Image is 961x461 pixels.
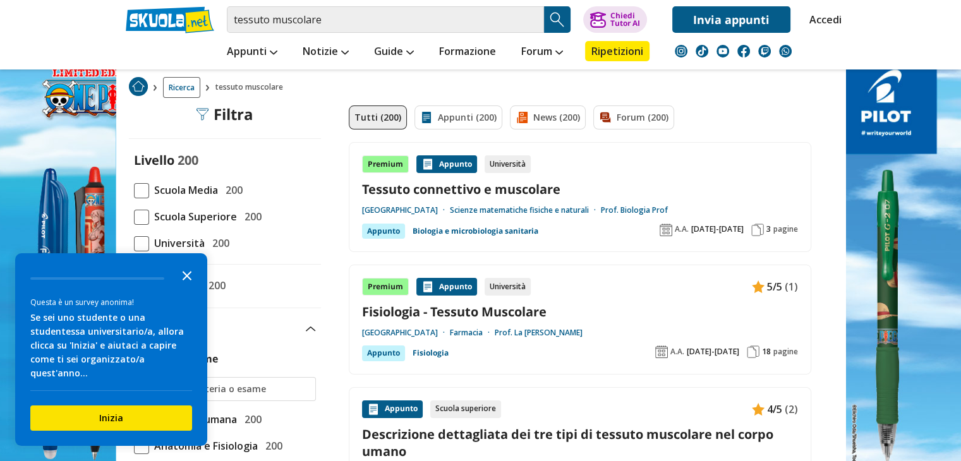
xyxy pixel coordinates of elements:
span: (2) [785,401,798,417]
span: 18 [762,347,771,357]
div: Appunto [362,345,405,361]
img: youtube [716,45,729,57]
div: Appunto [416,278,477,296]
div: Premium [362,278,409,296]
a: Appunti [224,41,281,64]
a: Forum [518,41,566,64]
label: Livello [134,152,174,169]
img: Apri e chiudi sezione [306,326,316,332]
a: News (200) [510,105,586,129]
img: News filtro contenuto [516,111,528,124]
a: [GEOGRAPHIC_DATA] [362,328,450,338]
img: instagram [675,45,687,57]
span: [DATE]-[DATE] [687,347,739,357]
img: Pagine [747,345,759,358]
span: pagine [773,224,798,234]
a: Notizie [299,41,352,64]
span: 200 [239,411,262,428]
div: Scuola superiore [430,400,501,418]
a: Prof. La [PERSON_NAME] [495,328,583,338]
a: Invia appunti [672,6,790,33]
span: 5/5 [767,278,782,295]
a: Ricerca [163,77,200,98]
a: Accedi [809,6,836,33]
a: Descrizione dettagliata dei tre tipi di tessuto muscolare nel corpo umano [362,426,798,460]
img: Cerca appunti, riassunti o versioni [548,10,567,29]
input: Ricerca materia o esame [156,383,310,395]
span: Università [149,235,205,251]
div: Università [485,278,531,296]
div: Filtra [196,105,253,123]
img: WhatsApp [779,45,792,57]
span: 200 [239,208,262,225]
span: Scuola Media [149,182,218,198]
span: pagine [773,347,798,357]
div: Chiedi Tutor AI [610,12,639,27]
span: A.A. [670,347,684,357]
span: Scuola Superiore [149,208,237,225]
img: Home [129,77,148,96]
div: Università [485,155,531,173]
span: 200 [203,277,226,294]
a: Farmacia [450,328,495,338]
a: Biologia e microbiologia sanitaria [413,224,538,239]
img: Appunti contenuto [421,280,434,293]
button: Close the survey [174,262,200,287]
button: ChiediTutor AI [583,6,647,33]
span: 200 [260,438,282,454]
img: Anno accademico [655,345,668,358]
img: Forum filtro contenuto [599,111,612,124]
img: Filtra filtri mobile [196,108,209,121]
div: Premium [362,155,409,173]
a: Scienze matematiche fisiche e naturali [450,205,601,215]
img: Appunti contenuto [752,280,765,293]
div: Se sei uno studente o una studentessa universitario/a, allora clicca su 'Inizia' e aiutaci a capi... [30,311,192,380]
span: 4/5 [767,401,782,417]
img: Appunti contenuto [752,403,765,416]
span: 3 [766,224,771,234]
span: A.A. [675,224,689,234]
a: Ripetizioni [585,41,650,61]
img: Appunti filtro contenuto [420,111,433,124]
img: Appunti contenuto [421,158,434,171]
div: Appunto [416,155,477,173]
span: (1) [785,278,798,295]
img: tiktok [696,45,708,57]
span: [DATE]-[DATE] [691,224,744,234]
a: Prof. Biologia Prof [601,205,668,215]
a: Forum (200) [593,105,674,129]
span: Anatomia e Fisiologia [149,438,258,454]
img: Anno accademico [660,224,672,236]
span: 200 [221,182,243,198]
div: Appunto [362,224,405,239]
img: Pagine [751,224,764,236]
a: Home [129,77,148,98]
span: 200 [178,152,198,169]
span: tessuto muscolare [215,77,288,98]
img: twitch [758,45,771,57]
div: Questa è un survey anonima! [30,296,192,308]
a: Tessuto connettivo e muscolare [362,181,798,198]
a: Fisiologia [413,345,449,361]
div: Appunto [362,400,423,418]
img: facebook [737,45,750,57]
span: 200 [207,235,229,251]
a: [GEOGRAPHIC_DATA] [362,205,450,215]
a: Appunti (200) [414,105,502,129]
button: Search Button [544,6,571,33]
a: Fisiologia - Tessuto Muscolare [362,303,798,320]
img: Appunti contenuto [367,403,380,416]
a: Tutti (200) [349,105,407,129]
div: Survey [15,253,207,446]
a: Guide [371,41,417,64]
a: Formazione [436,41,499,64]
input: Cerca appunti, riassunti o versioni [227,6,544,33]
button: Inizia [30,405,192,431]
